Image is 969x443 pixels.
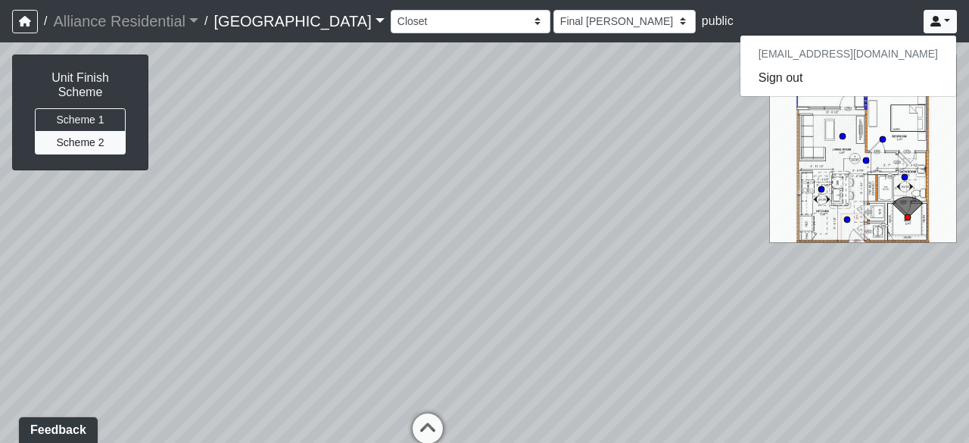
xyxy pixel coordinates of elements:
[740,66,956,90] button: Sign out
[35,131,126,154] button: Scheme 2
[38,6,53,36] span: /
[53,6,198,36] a: Alliance Residential
[28,70,132,99] h6: Unit Finish Scheme
[702,14,734,27] span: public
[35,108,126,132] button: Scheme 1
[214,6,385,36] a: [GEOGRAPHIC_DATA]
[740,42,956,67] h6: [EMAIL_ADDRESS][DOMAIN_NAME]
[198,6,213,36] span: /
[11,413,101,443] iframe: Ybug feedback widget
